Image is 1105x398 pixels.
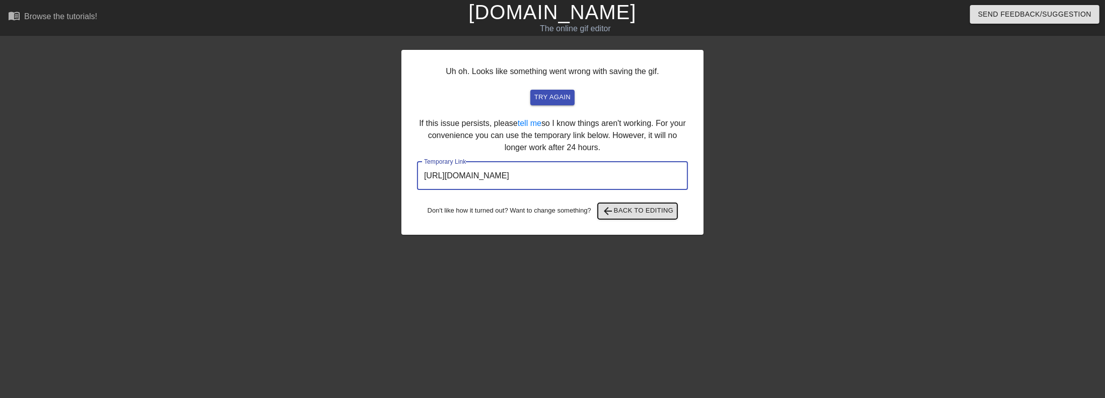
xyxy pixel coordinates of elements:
[401,50,704,235] div: Uh oh. Looks like something went wrong with saving the gif. If this issue persists, please so I k...
[602,205,614,217] span: arrow_back
[602,205,674,217] span: Back to Editing
[468,1,636,23] a: [DOMAIN_NAME]
[534,92,571,103] span: try again
[530,90,575,105] button: try again
[978,8,1091,21] span: Send Feedback/Suggestion
[518,119,541,127] a: tell me
[373,23,777,35] div: The online gif editor
[24,12,97,21] div: Browse the tutorials!
[8,10,20,22] span: menu_book
[8,10,97,25] a: Browse the tutorials!
[970,5,1099,24] button: Send Feedback/Suggestion
[417,203,688,219] div: Don't like how it turned out? Want to change something?
[598,203,678,219] button: Back to Editing
[417,162,688,190] input: bare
